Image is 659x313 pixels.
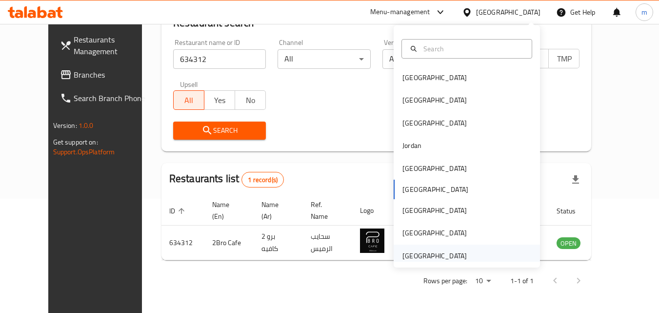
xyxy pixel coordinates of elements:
span: ID [169,205,188,217]
button: Search [173,122,266,140]
h2: Restaurants list [169,171,284,188]
div: [GEOGRAPHIC_DATA] [402,118,467,128]
span: TMP [553,52,576,66]
div: All [382,49,475,69]
h2: Restaurant search [173,16,580,30]
div: Jordan [402,140,421,151]
div: [GEOGRAPHIC_DATA] [402,72,467,83]
span: Version: [53,119,77,132]
span: 1 record(s) [242,175,283,185]
a: Support.OpsPlatform [53,146,115,158]
div: OPEN [557,237,580,249]
span: Ref. Name [311,199,340,222]
span: OPEN [557,238,580,249]
span: Name (En) [212,199,242,222]
td: 2 برو كافيه [254,226,303,260]
span: Get support on: [53,136,98,148]
span: All [178,93,200,107]
input: Search [419,43,526,54]
span: Name (Ar) [261,199,291,222]
span: Restaurants Management [74,34,151,57]
a: Search Branch Phone [52,86,159,110]
p: Rows per page: [423,275,467,287]
div: Menu-management [370,6,430,18]
div: Rows per page: [471,274,495,289]
div: Total records count [241,172,284,188]
th: Logo [352,196,396,226]
span: Status [557,205,588,217]
span: m [641,7,647,18]
div: [GEOGRAPHIC_DATA] [402,205,467,216]
table: enhanced table [161,196,634,260]
span: 1.0.0 [79,119,94,132]
span: Search Branch Phone [74,92,151,104]
span: No [239,93,262,107]
span: Branches [74,69,151,81]
button: Yes [204,90,235,110]
div: Export file [564,168,587,191]
a: Branches [52,63,159,86]
td: 2Bro Cafe [204,226,254,260]
div: All [278,49,370,69]
div: [GEOGRAPHIC_DATA] [402,250,467,261]
input: Search for restaurant name or ID.. [173,49,266,69]
a: Restaurants Management [52,28,159,63]
div: [GEOGRAPHIC_DATA] [402,228,467,238]
img: 2Bro Cafe [360,229,384,253]
button: All [173,90,204,110]
div: [GEOGRAPHIC_DATA] [402,163,467,174]
td: سحايب الرميس [303,226,352,260]
label: Upsell [180,81,198,87]
div: [GEOGRAPHIC_DATA] [402,95,467,105]
span: Search [181,125,258,137]
button: No [235,90,266,110]
span: Yes [208,93,231,107]
button: TMP [548,49,579,68]
p: 1-1 of 1 [510,275,534,287]
td: 634312 [161,226,204,260]
div: [GEOGRAPHIC_DATA] [476,7,540,18]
